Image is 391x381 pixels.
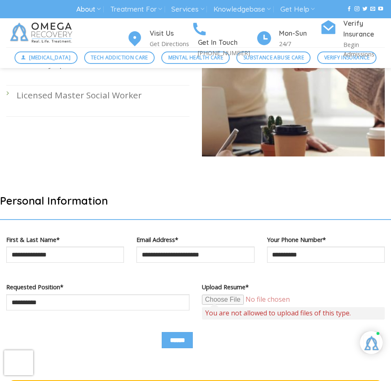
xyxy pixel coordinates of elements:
a: [MEDICAL_DATA] [15,51,78,64]
a: Follow on Instagram [355,6,359,12]
a: Verify Insurance Begin Admissions [320,18,385,59]
span: [MEDICAL_DATA] [29,54,70,61]
label: Upload Resume* [202,282,385,292]
p: Licensed Master Social Worker [17,88,189,102]
a: Send us an email [370,6,375,12]
a: Follow on Facebook [347,6,352,12]
a: Follow on YouTube [378,6,383,12]
label: Email Address* [136,235,254,244]
a: Services [171,2,204,17]
span: You are not allowed to upload files of this type. [202,307,385,319]
span: Tech Addiction Care [91,54,148,61]
h4: Visit Us [150,28,191,39]
p: 24/7 [279,39,321,49]
h4: Verify Insurance [343,18,385,40]
a: Follow on Twitter [362,6,367,12]
p: [PHONE_NUMBER] [198,48,256,58]
label: Requested Position* [6,282,189,292]
h4: Get In Touch [198,37,256,48]
a: Get In Touch [PHONE_NUMBER] [191,20,256,58]
a: About [76,2,101,17]
p: Begin Admissions [343,40,385,59]
a: Tech Addiction Care [84,51,155,64]
img: Omega Recovery [6,18,79,47]
label: Your Phone Number* [267,235,385,244]
a: Visit Us Get Directions [126,28,191,49]
a: Get Help [280,2,315,17]
label: First & Last Name* [6,235,124,244]
a: Treatment For [110,2,162,17]
p: Get Directions [150,39,191,49]
a: Knowledgebase [214,2,271,17]
h4: Mon-Sun [279,28,321,39]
